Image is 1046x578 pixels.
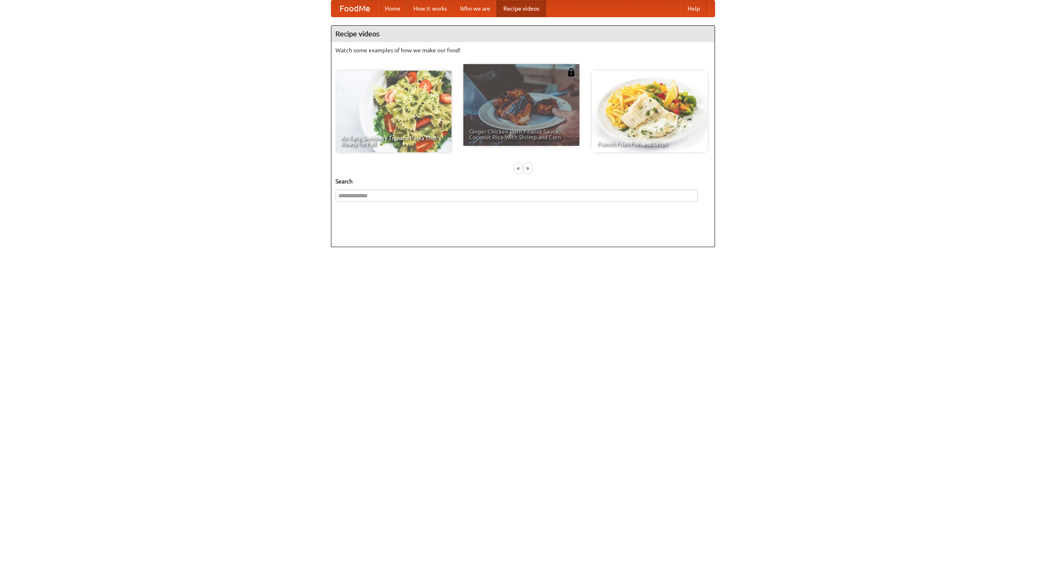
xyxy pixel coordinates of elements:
[335,46,711,54] p: Watch some examples of how we make our food!
[681,0,706,17] a: Help
[335,71,451,152] a: An Easy, Summery Tomato Pasta That's Ready for Fall
[592,71,708,152] a: French Fries Fish and Chips
[454,0,497,17] a: Who we are
[597,141,702,147] span: French Fries Fish and Chips
[514,163,522,173] div: «
[497,0,546,17] a: Recipe videos
[331,0,378,17] a: FoodMe
[407,0,454,17] a: How it works
[331,26,715,42] h4: Recipe videos
[335,177,711,185] h5: Search
[341,135,446,147] span: An Easy, Summery Tomato Pasta That's Ready for Fall
[378,0,407,17] a: Home
[524,163,532,173] div: »
[567,68,575,76] img: 483408.png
